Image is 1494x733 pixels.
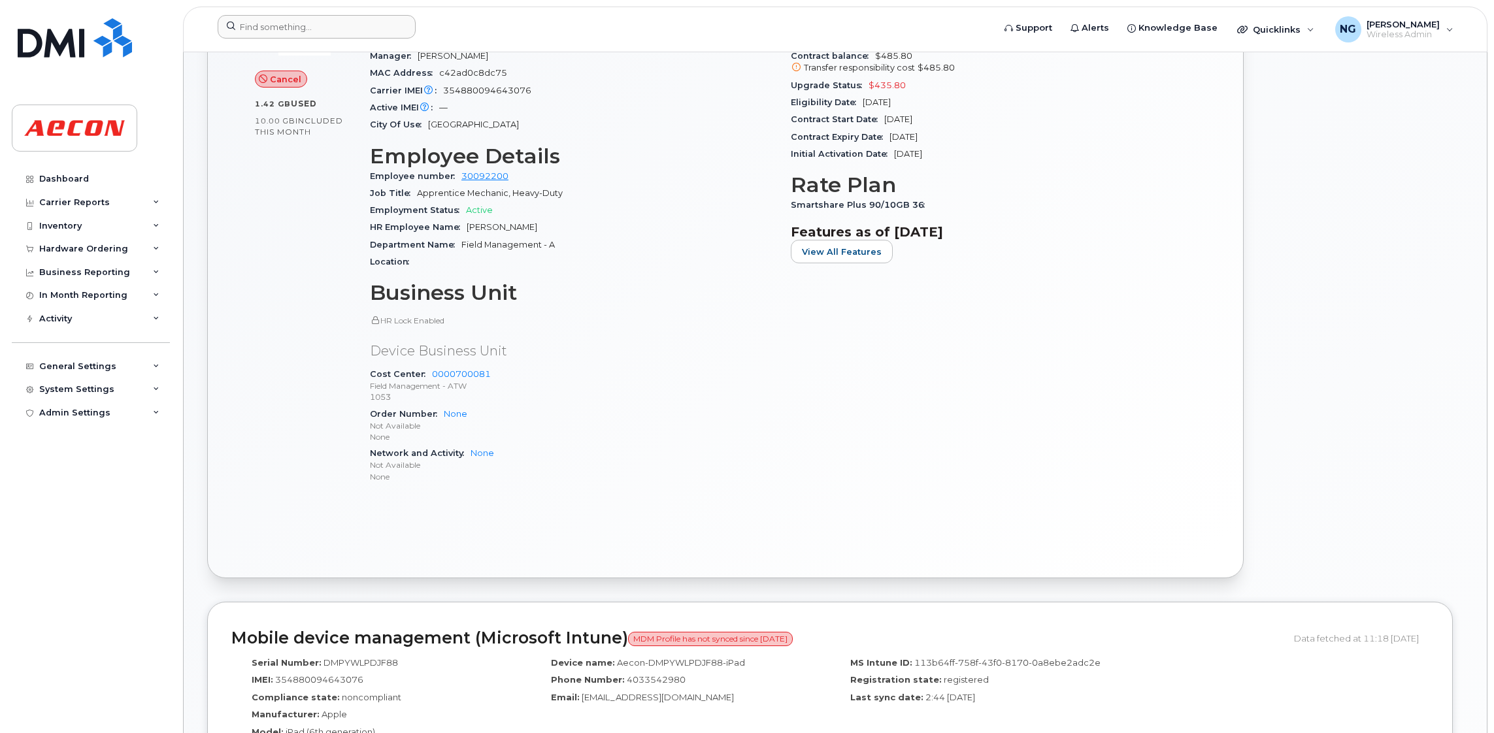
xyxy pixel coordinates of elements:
h3: Features as of [DATE] [791,224,1196,240]
label: Registration state: [850,674,942,686]
span: Job Title [370,188,417,198]
a: None [471,448,494,458]
a: Alerts [1061,15,1118,41]
a: Knowledge Base [1118,15,1227,41]
span: Wireless Admin [1367,29,1440,40]
span: Support [1016,22,1052,35]
label: Manufacturer: [252,708,320,721]
p: Not Available [370,420,775,431]
span: Contract Start Date [791,114,884,124]
span: [PERSON_NAME] [1367,19,1440,29]
label: Phone Number: [551,674,625,686]
div: Data fetched at 11:18 [DATE] [1294,626,1429,651]
span: Department Name [370,240,461,250]
span: Active IMEI [370,103,439,112]
label: Device name: [551,657,615,669]
span: Aecon-DMPYWLPDJF88-iPad [617,657,745,668]
span: [DATE] [884,114,912,124]
span: Transfer responsibility cost [804,63,915,73]
span: c42ad0c8dc75 [439,68,507,78]
span: Contract balance [791,51,875,61]
span: included this month [255,116,343,137]
span: — [439,103,448,112]
h3: Employee Details [370,144,775,168]
label: IMEI: [252,674,273,686]
input: Find something... [218,15,416,39]
p: None [370,431,775,442]
span: Order Number [370,409,444,419]
span: Field Management - A [461,240,555,250]
p: Not Available [370,459,775,470]
span: Knowledge Base [1138,22,1218,35]
span: [EMAIL_ADDRESS][DOMAIN_NAME] [582,692,734,702]
p: 1053 [370,391,775,402]
span: Alerts [1082,22,1109,35]
span: Employment Status [370,205,466,215]
span: MAC Address [370,68,439,78]
label: Compliance state: [252,691,340,704]
p: HR Lock Enabled [370,315,775,326]
span: Manager [370,51,418,61]
span: Location [370,257,416,267]
span: 1.42 GB [255,99,291,108]
label: MS Intune ID: [850,657,912,669]
span: Apprentice Mechanic, Heavy-Duty [417,188,563,198]
span: $485.80 [918,63,955,73]
span: View All Features [802,246,882,258]
a: None [444,409,467,419]
span: City Of Use [370,120,428,129]
div: Nicole Guida [1326,16,1463,42]
a: 0000700081 [432,369,491,379]
span: Upgrade Status [791,80,869,90]
span: 354880094643076 [275,674,363,685]
span: Quicklinks [1253,24,1301,35]
span: Contract Expiry Date [791,132,889,142]
span: HR Employee Name [370,222,467,232]
span: 2:44 [DATE] [925,692,975,702]
span: 10.00 GB [255,116,295,125]
button: View All Features [791,240,893,263]
span: 4033542980 [627,674,686,685]
span: Network and Activity [370,448,471,458]
span: 113b64ff-758f-43f0-8170-0a8ebe2adc2e [914,657,1101,668]
span: $485.80 [791,51,1196,74]
h3: Business Unit [370,281,775,304]
span: Carrier IMEI [370,86,443,95]
a: 30092200 [461,171,508,181]
span: [GEOGRAPHIC_DATA] [428,120,519,129]
a: Support [995,15,1061,41]
span: noncompliant [342,692,401,702]
span: [PERSON_NAME] [418,51,488,61]
span: Cancel [270,73,301,86]
span: NG [1340,22,1356,37]
span: Employee number [370,171,461,181]
span: Smartshare Plus 90/10GB 36 [791,200,931,210]
span: [DATE] [894,149,922,159]
span: registered [944,674,989,685]
p: None [370,471,775,482]
span: Initial Activation Date [791,149,894,159]
span: [DATE] [863,97,891,107]
span: Cost Center [370,369,432,379]
p: Device Business Unit [370,342,775,361]
span: [DATE] [889,132,918,142]
p: Field Management - ATW [370,380,775,391]
span: Eligibility Date [791,97,863,107]
label: Email: [551,691,580,704]
span: MDM Profile has not synced since [DATE] [628,632,793,646]
span: DMPYWLPDJF88 [324,657,398,668]
span: Apple [322,709,347,719]
label: Serial Number: [252,657,322,669]
h2: Mobile device management (Microsoft Intune) [231,629,1284,647]
h3: Rate Plan [791,173,1196,197]
label: Last sync date: [850,691,923,704]
span: $435.80 [869,80,906,90]
span: 354880094643076 [443,86,531,95]
span: used [291,99,317,108]
span: [PERSON_NAME] [467,222,537,232]
div: Quicklinks [1228,16,1323,42]
span: Active [466,205,493,215]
